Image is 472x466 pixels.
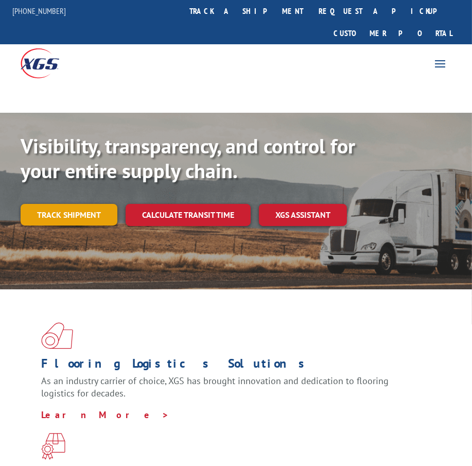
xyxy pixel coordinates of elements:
img: xgs-icon-total-supply-chain-intelligence-red [41,322,73,349]
b: Visibility, transparency, and control for your entire supply chain. [21,132,355,184]
a: Track shipment [21,204,117,226]
a: Calculate transit time [126,204,251,226]
img: xgs-icon-focused-on-flooring-red [41,433,65,460]
a: Customer Portal [326,22,460,44]
span: As an industry carrier of choice, XGS has brought innovation and dedication to flooring logistics... [41,375,389,399]
h1: Flooring Logistics Solutions [41,357,423,375]
a: XGS ASSISTANT [259,204,347,226]
a: [PHONE_NUMBER] [12,6,66,16]
a: Learn More > [41,409,169,421]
